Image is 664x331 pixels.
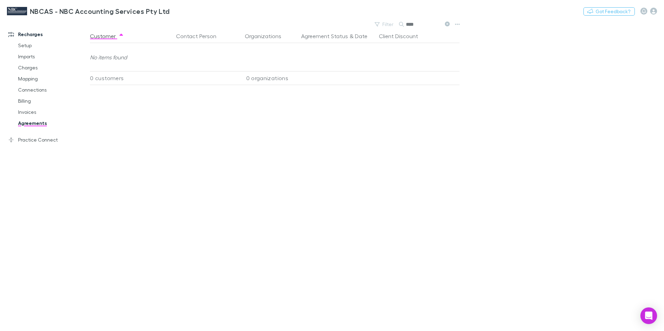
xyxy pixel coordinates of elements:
button: Got Feedback? [583,7,635,16]
button: Agreement Status [301,29,348,43]
a: Recharges [1,29,94,40]
a: Invoices [11,107,94,118]
button: Organizations [245,29,290,43]
a: Imports [11,51,94,62]
a: NBCAS - NBC Accounting Services Pty Ltd [3,3,174,19]
div: No items found [90,43,466,71]
a: Agreements [11,118,94,129]
a: Setup [11,40,94,51]
a: Mapping [11,73,94,84]
a: Billing [11,95,94,107]
a: Practice Connect [1,134,94,145]
button: Date [355,29,367,43]
button: Filter [371,20,398,28]
div: 0 organizations [236,71,298,85]
button: Client Discount [379,29,426,43]
a: Charges [11,62,94,73]
div: 0 customers [90,71,173,85]
button: Contact Person [176,29,225,43]
h3: NBCAS - NBC Accounting Services Pty Ltd [30,7,170,15]
a: Connections [11,84,94,95]
button: Customer [90,29,124,43]
div: Open Intercom Messenger [640,307,657,324]
div: & [301,29,373,43]
img: NBCAS - NBC Accounting Services Pty Ltd's Logo [7,7,27,15]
